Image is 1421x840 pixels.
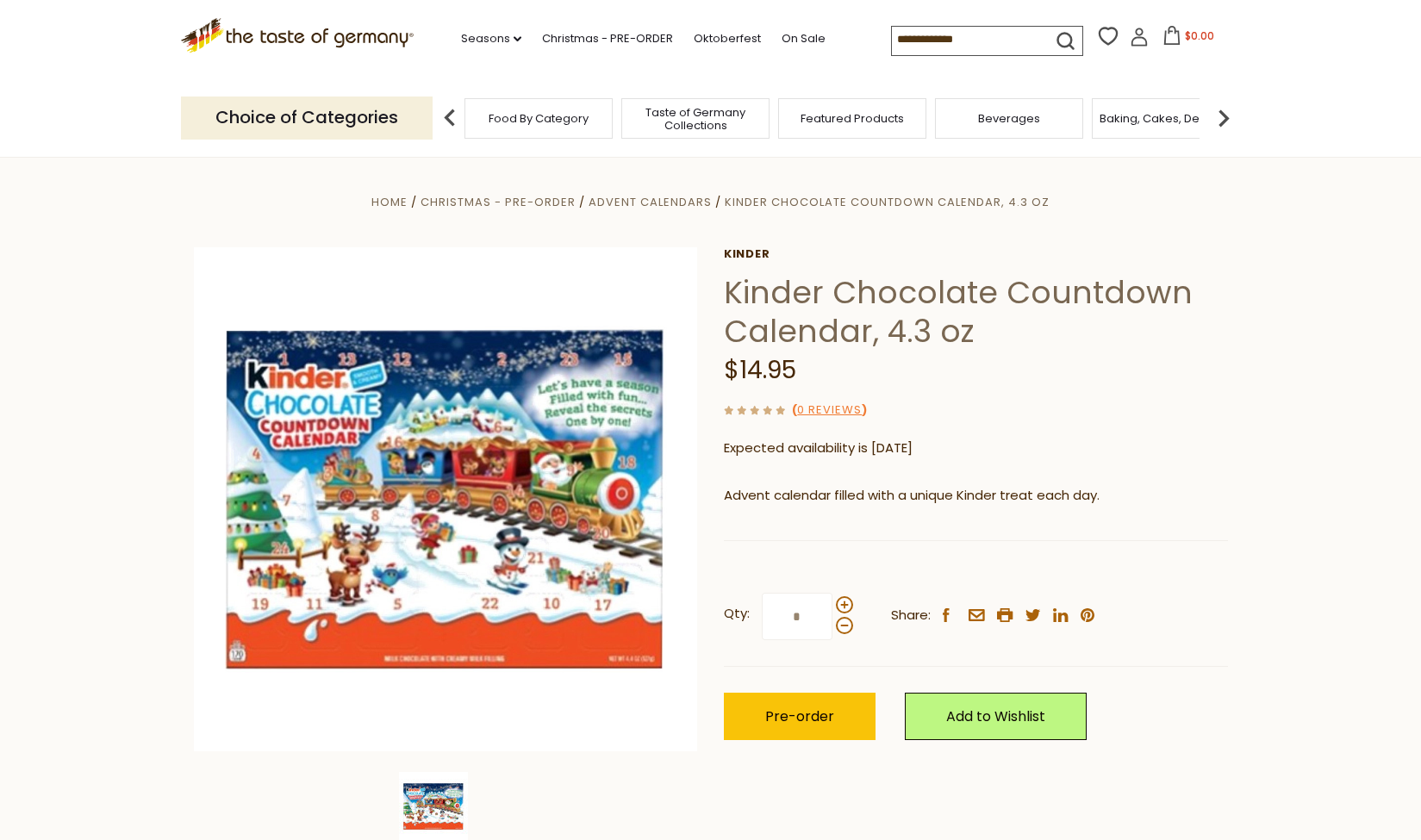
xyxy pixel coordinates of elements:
button: $0.00 [1152,26,1225,52]
a: Kinder [724,247,1228,261]
a: Home [371,194,408,210]
img: previous arrow [433,101,467,135]
p: Choice of Categories [181,96,433,139]
a: On Sale [782,29,826,48]
a: Advent Calendars [589,194,712,210]
a: Christmas - PRE-ORDER [421,194,576,210]
a: Food By Category [489,112,589,125]
span: $14.95 [724,353,796,387]
input: Qty: [762,593,832,640]
a: Beverages [978,112,1040,125]
a: Taste of Germany Collections [626,106,764,132]
strong: Qty: [724,603,750,625]
span: $0.00 [1185,28,1214,43]
a: Oktoberfest [694,29,761,48]
a: Kinder Chocolate Countdown Calendar, 4.3 oz [725,194,1050,210]
span: ( ) [792,401,867,418]
span: Pre-order [765,706,834,726]
a: 0 Reviews [797,401,862,420]
span: Share: [891,605,931,626]
button: Pre-order [724,693,876,740]
a: Add to Wishlist [905,693,1087,740]
h1: Kinder Chocolate Countdown Calendar, 4.3 oz [724,273,1228,351]
p: Advent calendar filled with a unique Kinder treat each day. [724,485,1228,507]
a: Featured Products [801,112,904,125]
a: Baking, Cakes, Desserts [1100,112,1233,125]
a: Christmas - PRE-ORDER [542,29,673,48]
a: Seasons [461,29,521,48]
img: Kinder Chocolate Countdown Calendar [194,247,698,751]
img: next arrow [1206,101,1241,135]
p: Expected availability is [DATE] [724,438,1228,459]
